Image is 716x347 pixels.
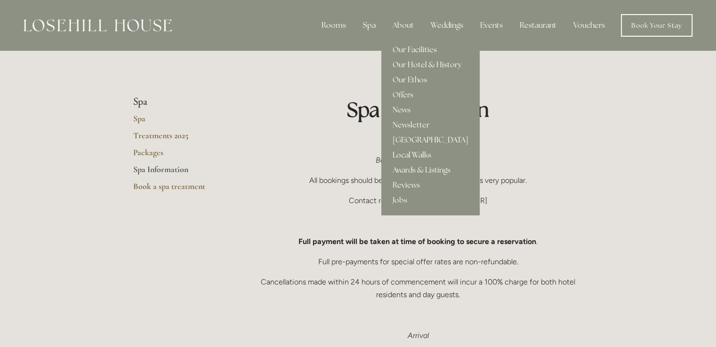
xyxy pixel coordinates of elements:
a: Newsletter [381,118,480,133]
li: Spa [133,96,223,108]
a: Jobs [381,193,480,208]
div: Restaurant [512,16,564,35]
p: Full pre-payments for special offer rates are non-refundable. [253,255,583,268]
p: All bookings should be made in advance as our spa is very popular. [253,174,583,187]
a: Reviews [381,178,480,193]
div: Rooms [314,16,354,35]
a: Treatments 2025 [133,130,223,147]
p: . [253,235,583,248]
a: Awards & Listings [381,163,480,178]
div: Events [473,16,510,35]
a: Spa [133,113,223,130]
p: Cancellations made within 24 hours of commencement will incur a 100% charge for both hotel reside... [253,276,583,301]
a: Offers [381,87,480,103]
strong: Spa Information [347,97,489,122]
em: Arrival [408,331,429,340]
a: Local Walks [381,148,480,163]
a: Book a spa treatment [133,181,223,198]
a: Book Your Stay [621,14,692,37]
div: Spa [355,16,383,35]
a: Our Hotel & History [381,57,480,72]
a: Our Facilities [381,42,480,57]
em: Bookings & Cancellations [376,156,460,165]
strong: Full payment will be taken at time of booking to secure a reservation [298,237,536,246]
a: Packages [133,147,223,164]
div: Weddings [423,16,471,35]
a: Vouchers [566,16,612,35]
img: Losehill House [24,19,172,32]
a: [GEOGRAPHIC_DATA] [381,133,480,148]
a: Spa Information [133,164,223,181]
a: News [381,103,480,118]
a: Our Ethos [381,72,480,87]
div: About [385,16,421,35]
p: Contact reception on [PHONE_NUMBER] [253,194,583,207]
